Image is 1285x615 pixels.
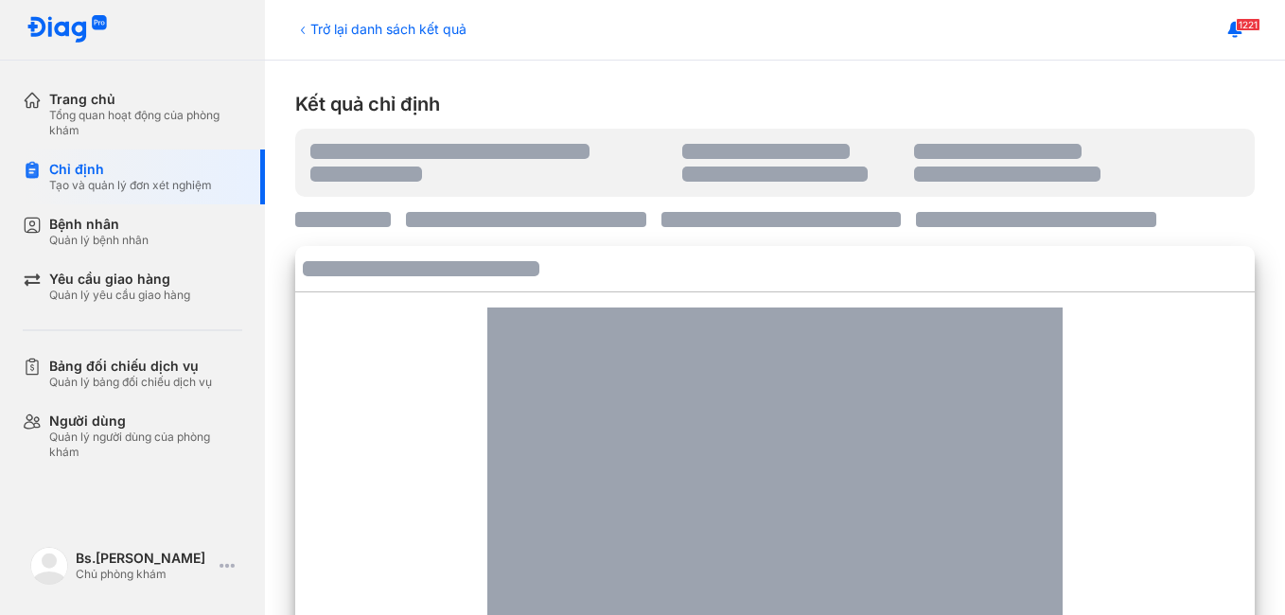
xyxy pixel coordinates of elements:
[49,288,190,303] div: Quản lý yêu cầu giao hàng
[49,178,212,193] div: Tạo và quản lý đơn xét nghiệm
[76,550,212,567] div: Bs.[PERSON_NAME]
[30,547,68,585] img: logo
[49,233,149,248] div: Quản lý bệnh nhân
[295,19,466,39] div: Trở lại danh sách kết quả
[49,430,242,460] div: Quản lý người dùng của phòng khám
[49,216,149,233] div: Bệnh nhân
[49,108,242,138] div: Tổng quan hoạt động của phòng khám
[49,91,242,108] div: Trang chủ
[295,91,1255,117] div: Kết quả chỉ định
[26,15,108,44] img: logo
[1236,18,1260,31] span: 1221
[49,271,190,288] div: Yêu cầu giao hàng
[49,161,212,178] div: Chỉ định
[49,358,212,375] div: Bảng đối chiếu dịch vụ
[76,567,212,582] div: Chủ phòng khám
[49,375,212,390] div: Quản lý bảng đối chiếu dịch vụ
[49,413,242,430] div: Người dùng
